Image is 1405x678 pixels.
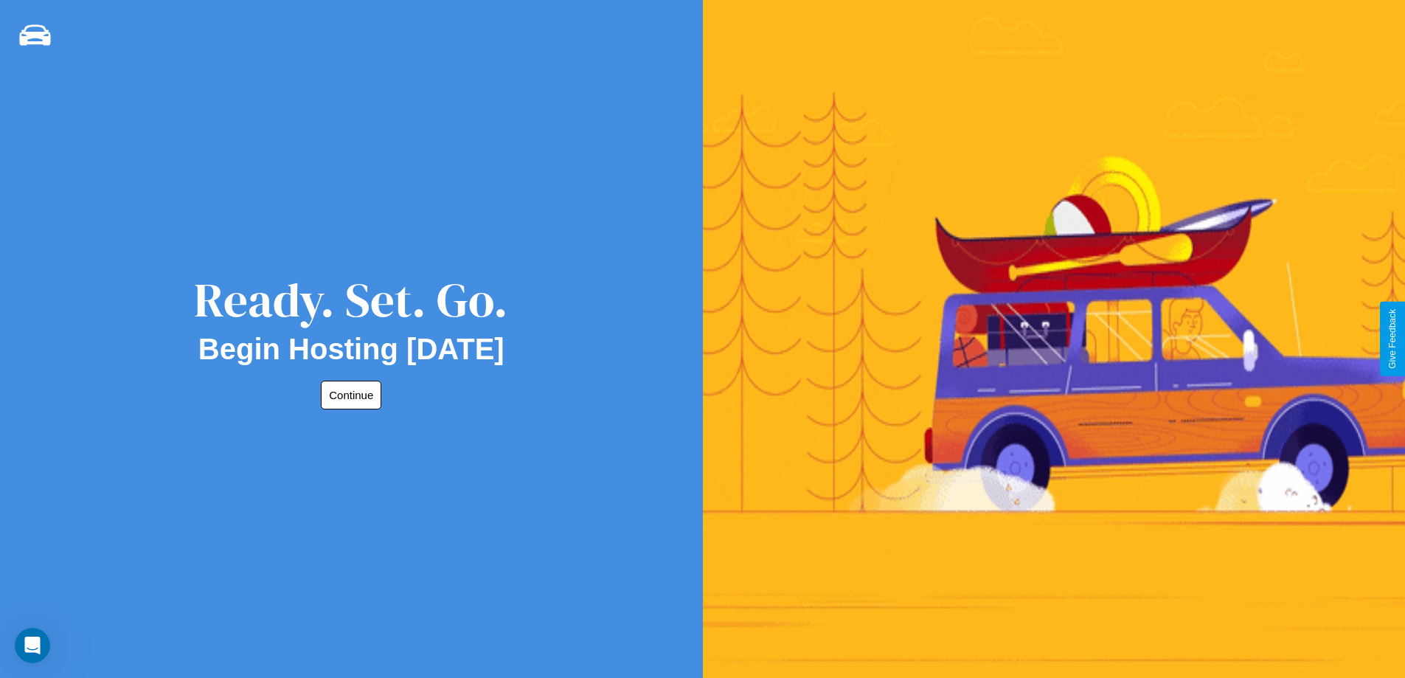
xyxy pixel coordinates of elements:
div: Ready. Set. Go. [194,267,508,333]
div: Give Feedback [1387,309,1398,369]
iframe: Intercom live chat [15,628,50,663]
button: Continue [321,381,381,409]
h2: Begin Hosting [DATE] [198,333,504,366]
